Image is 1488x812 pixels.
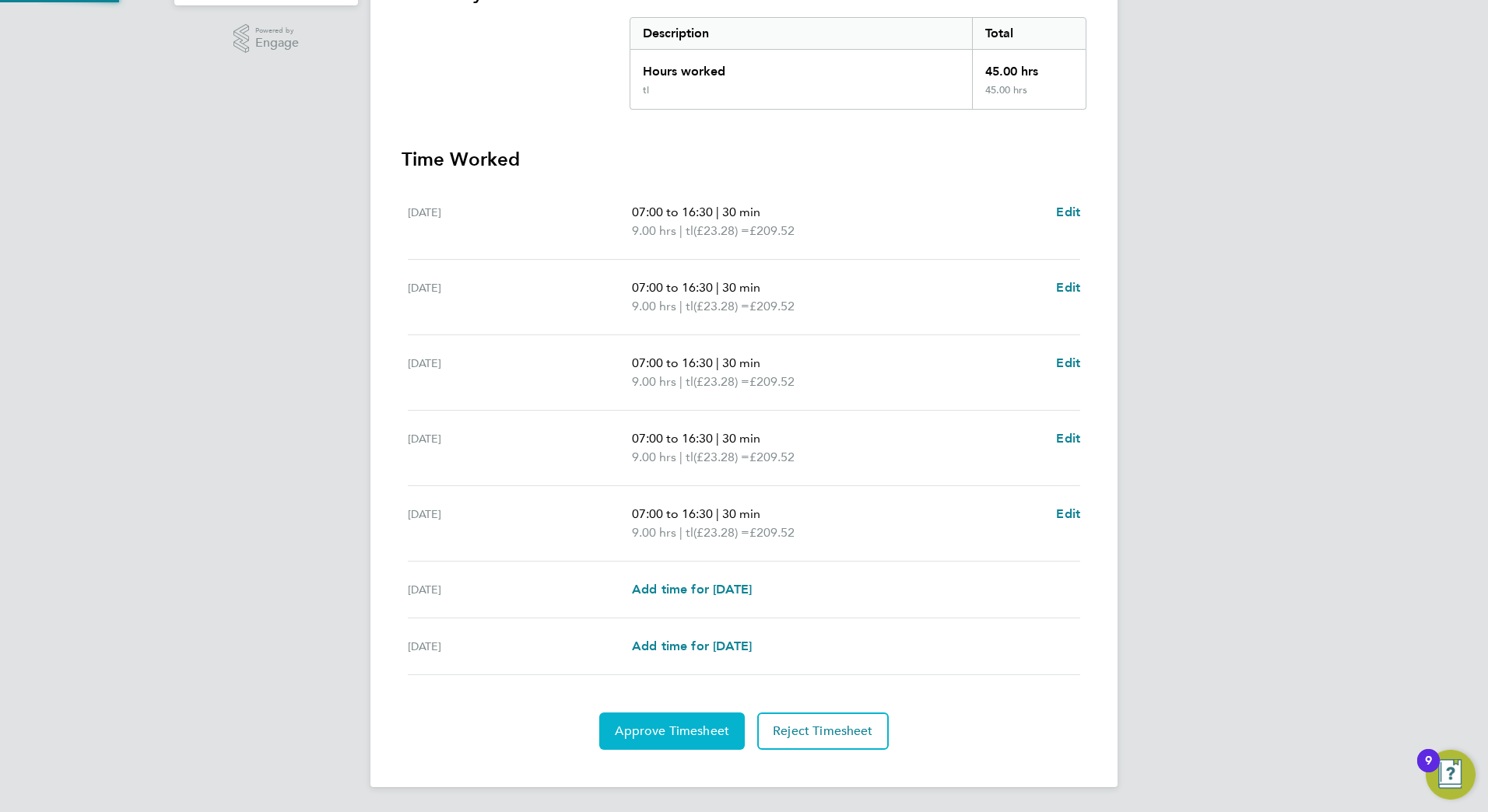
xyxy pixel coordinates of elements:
[686,523,693,542] span: tl
[643,84,649,96] div: tl
[1056,355,1080,370] span: Edit
[632,580,752,599] a: Add time for [DATE]
[408,203,632,240] div: [DATE]
[1426,750,1476,800] button: Open Resource Center, 9 new notifications
[693,223,749,238] span: (£23.28) =
[1056,203,1080,222] a: Edit
[1056,506,1080,521] span: Edit
[693,299,749,313] span: (£23.28) =
[686,222,693,240] span: tl
[749,299,795,313] span: £209.52
[632,205,713,219] span: 07:00 to 16:30
[1425,761,1432,781] div: 9
[402,147,1086,172] h3: Time Worked
[1056,205,1080,219] span: Edit
[716,431,719,446] span: |
[716,205,719,219] span: |
[722,355,760,370] span: 30 min
[749,450,795,464] span: £209.52
[693,450,749,464] span: (£23.28) =
[679,374,683,389] span: |
[749,374,795,389] span: £209.52
[1056,278,1080,297] a: Edit
[408,505,632,542] div: [DATE]
[408,278,632,316] div: [DATE]
[693,525,749,540] span: (£23.28) =
[686,297,693,316] span: tl
[632,280,713,295] span: 07:00 to 16:30
[408,354,632,391] div: [DATE]
[632,637,752,656] a: Add time for [DATE]
[972,50,1086,84] div: 45.00 hrs
[679,223,683,238] span: |
[972,84,1086,109] div: 45.00 hrs
[615,723,729,739] span: Approve Timesheet
[773,723,873,739] span: Reject Timesheet
[630,50,972,84] div: Hours worked
[632,582,752,597] span: Add time for [DATE]
[599,712,745,750] button: Approve Timesheet
[1056,431,1080,446] span: Edit
[255,37,299,50] span: Engage
[716,355,719,370] span: |
[632,639,752,653] span: Add time for [DATE]
[632,374,676,389] span: 9.00 hrs
[632,506,713,521] span: 07:00 to 16:30
[722,280,760,295] span: 30 min
[632,223,676,238] span: 9.00 hrs
[1056,280,1080,295] span: Edit
[630,17,1086,110] div: Summary
[632,355,713,370] span: 07:00 to 16:30
[679,525,683,540] span: |
[686,373,693,391] span: tl
[632,525,676,540] span: 9.00 hrs
[408,429,632,467] div: [DATE]
[679,299,683,313] span: |
[679,450,683,464] span: |
[722,205,760,219] span: 30 min
[722,506,760,521] span: 30 min
[1056,505,1080,523] a: Edit
[749,223,795,238] span: £209.52
[757,712,889,750] button: Reject Timesheet
[722,431,760,446] span: 30 min
[1056,429,1080,448] a: Edit
[255,24,299,37] span: Powered by
[233,24,300,54] a: Powered byEngage
[408,637,632,656] div: [DATE]
[632,299,676,313] span: 9.00 hrs
[632,450,676,464] span: 9.00 hrs
[749,525,795,540] span: £209.52
[630,18,972,49] div: Description
[693,374,749,389] span: (£23.28) =
[686,448,693,467] span: tl
[408,580,632,599] div: [DATE]
[716,280,719,295] span: |
[716,506,719,521] span: |
[972,18,1086,49] div: Total
[1056,354,1080,373] a: Edit
[632,431,713,446] span: 07:00 to 16:30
